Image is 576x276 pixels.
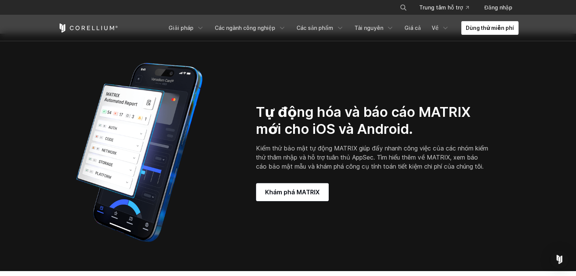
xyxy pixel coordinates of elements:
div: Menu điều hướng [390,1,518,14]
div: Mở Intercom Messenger [550,250,568,268]
div: Menu điều hướng [164,21,518,35]
font: Giá cả [404,25,421,31]
font: Tự động hóa và báo cáo MATRIX mới cho iOS và Android. [256,104,471,137]
font: Dùng thử miễn phí [466,25,514,31]
a: Trang chủ Corellium [58,23,118,33]
font: Về [431,25,439,31]
img: Corellium_MATRIX_Hero_1_1x [58,58,221,247]
font: Tài nguyên [354,25,383,31]
font: Khám phá MATRIX [265,188,320,196]
font: Đăng nhập [484,4,512,11]
font: Các sản phẩm [297,25,333,31]
font: Giải pháp [169,25,194,31]
font: Các ngành công nghiệp [215,25,275,31]
font: Kiểm thử bảo mật tự động MATRIX giúp đẩy nhanh công việc của các nhóm kiểm thử thâm nhập và hỗ tr... [256,144,488,170]
font: Trung tâm hỗ trợ [419,4,463,11]
button: Tìm kiếm [396,1,410,14]
a: Khám phá MATRIX [256,183,329,201]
